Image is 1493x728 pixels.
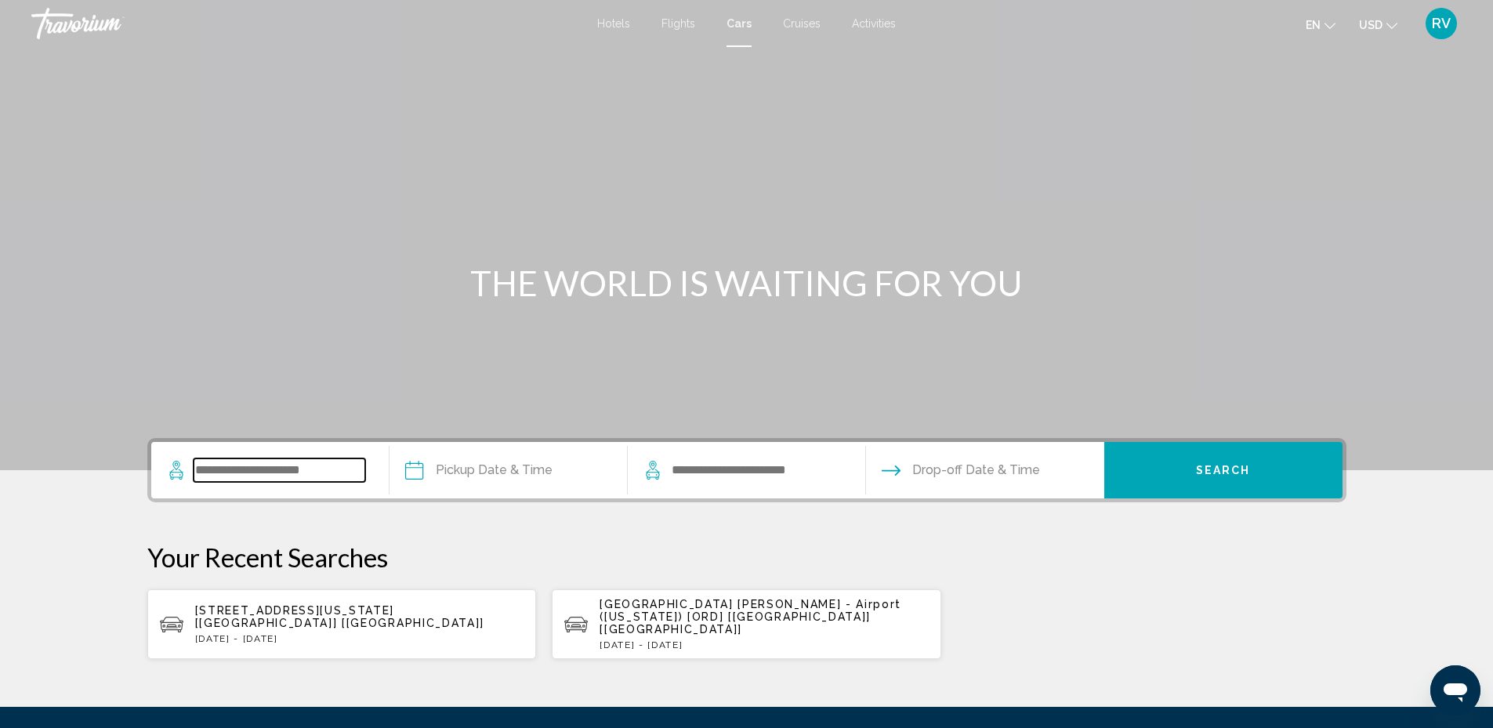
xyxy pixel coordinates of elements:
[1359,19,1382,31] span: USD
[552,589,941,660] button: [GEOGRAPHIC_DATA] [PERSON_NAME] - Airport ([US_STATE]) [ORD] [[GEOGRAPHIC_DATA]] [[GEOGRAPHIC_DAT...
[912,459,1040,481] span: Drop-off Date & Time
[405,442,553,498] button: Pickup date
[727,17,752,30] a: Cars
[147,589,537,660] button: [STREET_ADDRESS][US_STATE] [[GEOGRAPHIC_DATA]] [[GEOGRAPHIC_DATA]][DATE] - [DATE]
[453,263,1041,303] h1: THE WORLD IS WAITING FOR YOU
[1430,665,1480,715] iframe: Button to launch messaging window
[147,541,1346,573] p: Your Recent Searches
[783,17,821,30] a: Cruises
[600,639,929,650] p: [DATE] - [DATE]
[1306,19,1321,31] span: en
[31,8,582,39] a: Travorium
[1196,465,1251,477] span: Search
[1359,13,1397,36] button: Change currency
[151,442,1343,498] div: Search widget
[1432,16,1451,31] span: RV
[597,17,630,30] a: Hotels
[1104,442,1343,498] button: Search
[661,17,695,30] a: Flights
[882,442,1040,498] button: Drop-off date
[600,598,901,636] span: [GEOGRAPHIC_DATA] [PERSON_NAME] - Airport ([US_STATE]) [ORD] [[GEOGRAPHIC_DATA]] [[GEOGRAPHIC_DATA]]
[1306,13,1335,36] button: Change language
[1421,7,1462,40] button: User Menu
[852,17,896,30] a: Activities
[195,604,485,629] span: [STREET_ADDRESS][US_STATE] [[GEOGRAPHIC_DATA]] [[GEOGRAPHIC_DATA]]
[195,633,524,644] p: [DATE] - [DATE]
